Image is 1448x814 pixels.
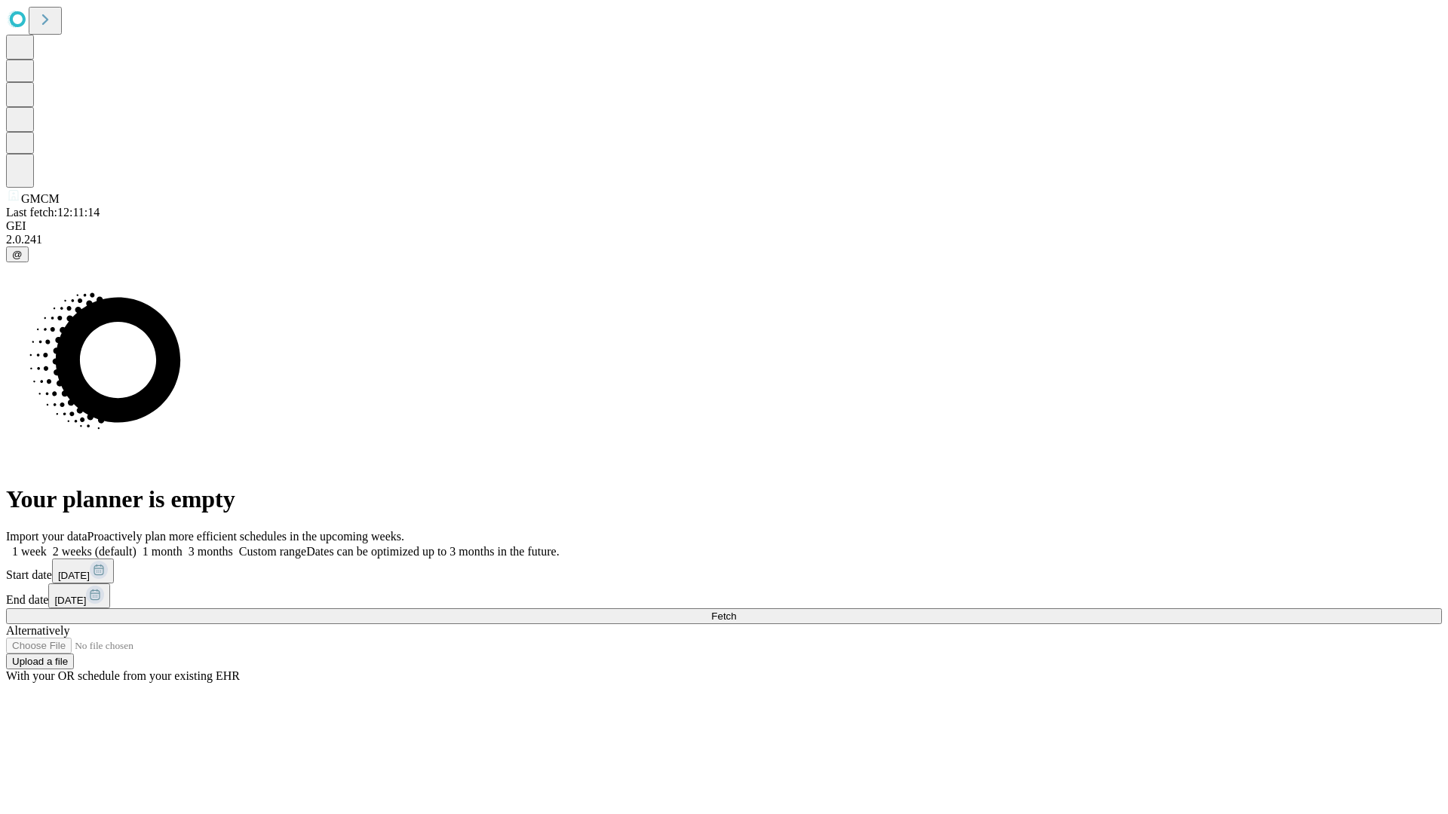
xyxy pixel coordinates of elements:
[6,233,1442,246] div: 2.0.241
[21,192,60,205] span: GMCM
[58,570,90,581] span: [DATE]
[12,249,23,260] span: @
[6,206,100,219] span: Last fetch: 12:11:14
[12,545,47,558] span: 1 week
[54,595,86,606] span: [DATE]
[6,583,1442,608] div: End date
[6,530,87,543] span: Import your data
[53,545,137,558] span: 2 weeks (default)
[306,545,559,558] span: Dates can be optimized up to 3 months in the future.
[6,608,1442,624] button: Fetch
[52,558,114,583] button: [DATE]
[6,653,74,669] button: Upload a file
[87,530,404,543] span: Proactively plan more efficient schedules in the upcoming weeks.
[48,583,110,608] button: [DATE]
[711,610,736,622] span: Fetch
[143,545,183,558] span: 1 month
[189,545,233,558] span: 3 months
[6,219,1442,233] div: GEI
[6,624,69,637] span: Alternatively
[6,485,1442,513] h1: Your planner is empty
[6,246,29,262] button: @
[239,545,306,558] span: Custom range
[6,669,240,682] span: With your OR schedule from your existing EHR
[6,558,1442,583] div: Start date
